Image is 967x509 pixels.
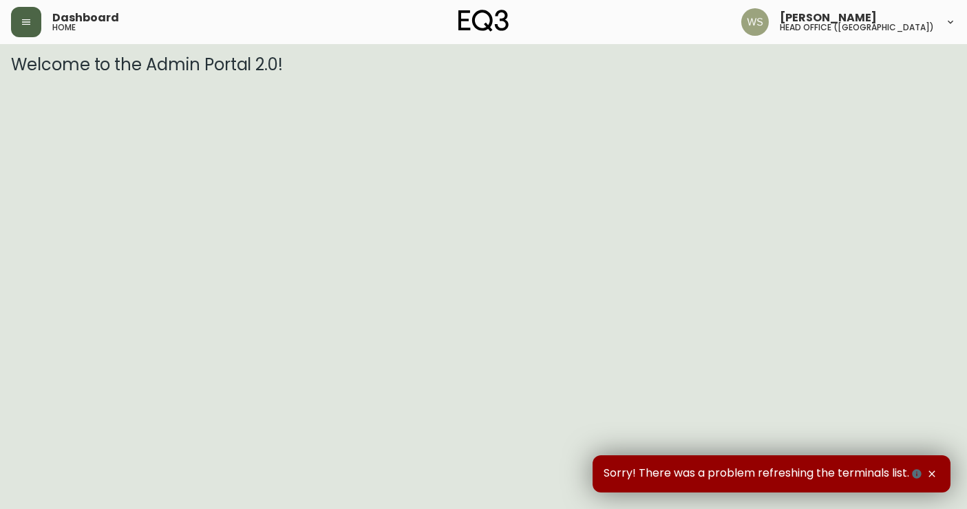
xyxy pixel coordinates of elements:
[52,12,119,23] span: Dashboard
[604,466,924,481] span: Sorry! There was a problem refreshing the terminals list.
[780,12,877,23] span: [PERSON_NAME]
[11,55,956,74] h3: Welcome to the Admin Portal 2.0!
[741,8,769,36] img: d421e764c7328a6a184e62c810975493
[52,23,76,32] h5: home
[780,23,934,32] h5: head office ([GEOGRAPHIC_DATA])
[458,10,509,32] img: logo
